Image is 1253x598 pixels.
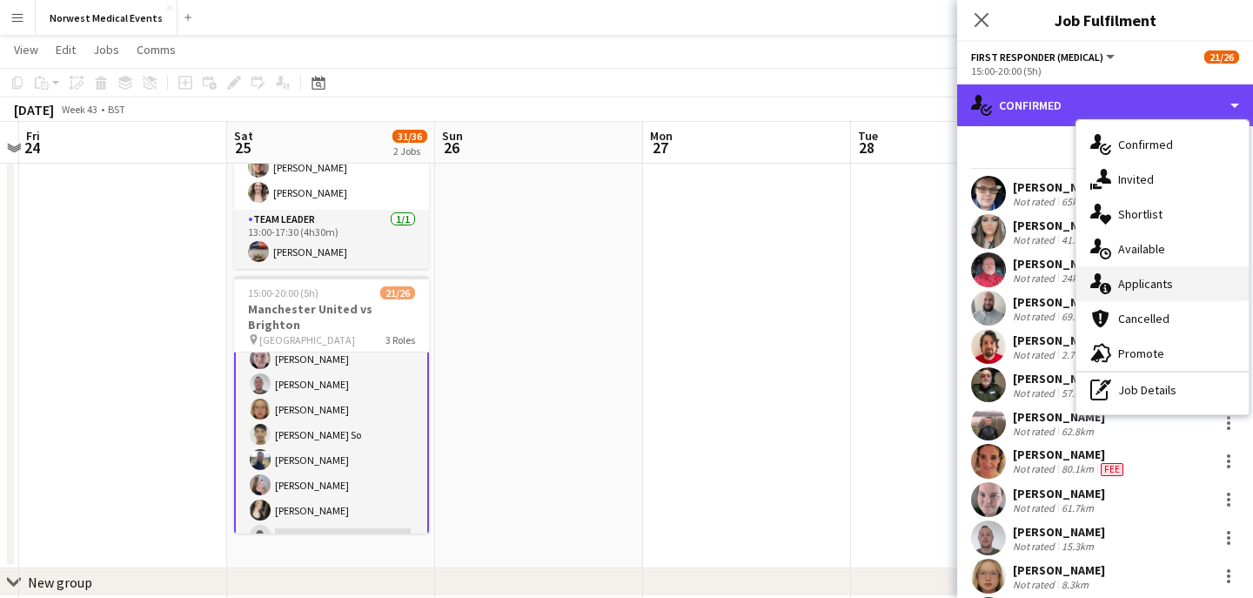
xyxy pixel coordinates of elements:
span: Week 43 [57,103,101,116]
div: 61.7km [1058,501,1097,514]
div: Not rated [1013,233,1058,246]
div: 15:00-20:00 (5h) [971,64,1239,77]
span: Promote [1118,346,1164,361]
span: 3 Roles [385,333,415,346]
span: Shortlist [1118,206,1163,222]
span: Available [1118,241,1165,257]
span: Sun [442,128,463,144]
a: Comms [130,38,183,61]
div: 8.3km [1058,578,1092,591]
a: View [7,38,45,61]
span: Mon [650,128,673,144]
span: View [14,42,38,57]
span: 15:00-20:00 (5h) [248,286,318,299]
span: 21/26 [1204,50,1239,64]
app-job-card: 15:00-20:00 (5h)21/26Manchester United vs Brighton [GEOGRAPHIC_DATA]3 Roles[PERSON_NAME][PERSON_N... [234,276,429,534]
span: Cancelled [1118,311,1169,326]
div: Not rated [1013,462,1058,476]
span: Jobs [93,42,119,57]
span: 27 [647,138,673,158]
span: 28 [855,138,878,158]
div: [PERSON_NAME] [1013,218,1105,233]
div: [PERSON_NAME] [1013,447,1127,462]
div: [PERSON_NAME] [1013,371,1105,386]
div: Crew has different fees then in role [1097,462,1127,476]
span: Comms [137,42,176,57]
span: First Responder (Medical) [971,50,1103,64]
div: 69.3km [1058,310,1097,323]
div: Not rated [1013,386,1058,400]
span: Sat [234,128,253,144]
div: [DATE] [14,101,54,118]
button: First Responder (Medical) [971,50,1117,64]
div: Not rated [1013,501,1058,514]
a: Jobs [86,38,126,61]
span: Applicants [1118,276,1173,292]
h3: Manchester United vs Brighton [234,301,429,333]
div: Not rated [1013,578,1058,591]
div: New group [28,574,92,591]
div: Not rated [1013,272,1058,285]
span: 24 [23,138,40,158]
div: [PERSON_NAME] [1013,409,1105,425]
div: [PERSON_NAME] [1013,256,1105,272]
div: 62.8km [1058,425,1097,438]
div: 65km [1058,195,1089,208]
div: Confirmed [957,84,1253,126]
div: 2.7km [1058,348,1092,361]
span: 21/26 [380,286,415,299]
div: [PERSON_NAME] [1013,294,1105,310]
div: [PERSON_NAME] [1013,524,1105,540]
div: 41.7km [1058,233,1097,246]
span: Confirmed [1118,137,1173,152]
span: Tue [858,128,878,144]
span: [GEOGRAPHIC_DATA] [259,333,355,346]
span: Fee [1101,463,1123,476]
span: 31/36 [392,130,427,143]
div: 80.1km [1058,462,1097,476]
div: Job Details [1076,373,1249,407]
div: 15.3km [1058,540,1097,553]
app-card-role: Team Leader1/113:00-17:30 (4h30m)[PERSON_NAME] [234,210,429,269]
div: 2 Jobs [393,144,426,158]
div: [PERSON_NAME] [1013,333,1105,348]
span: Fri [26,128,40,144]
a: Edit [49,38,83,61]
div: [PERSON_NAME] [1013,562,1105,578]
div: Not rated [1013,540,1058,553]
span: Invited [1118,171,1154,187]
h3: Job Fulfilment [957,9,1253,31]
div: Not rated [1013,425,1058,438]
div: Not rated [1013,195,1058,208]
div: 57.4km [1058,386,1097,400]
span: Edit [56,42,76,57]
div: [PERSON_NAME] [1013,486,1105,501]
span: 26 [439,138,463,158]
div: Not rated [1013,348,1058,361]
div: [PERSON_NAME] [1013,179,1105,195]
button: Norwest Medical Events [36,1,178,35]
span: 25 [231,138,253,158]
div: 24km [1058,272,1089,285]
div: Not rated [1013,310,1058,323]
div: BST [108,103,125,116]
